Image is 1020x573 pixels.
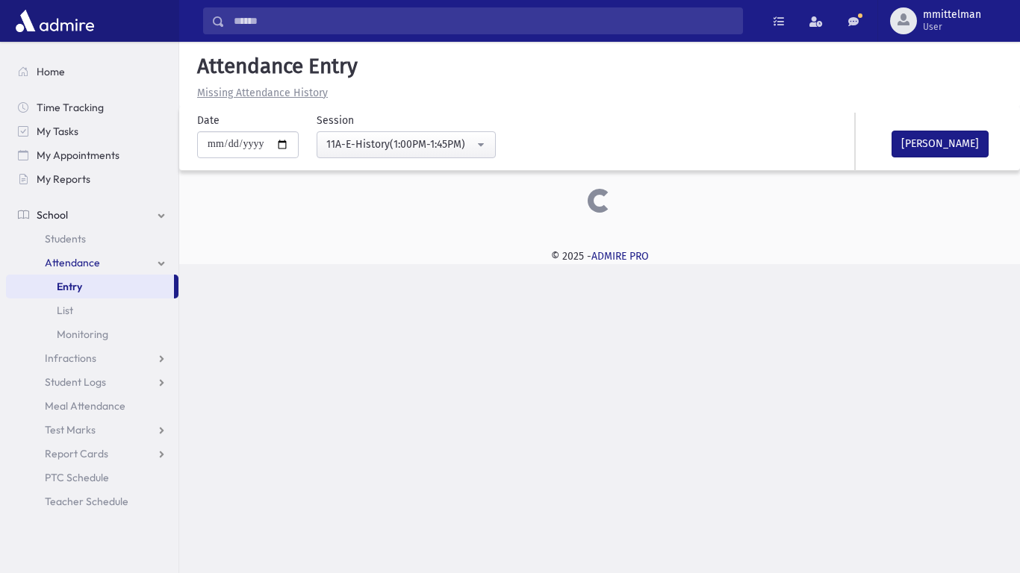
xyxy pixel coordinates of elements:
[45,471,109,484] span: PTC Schedule
[37,208,68,222] span: School
[225,7,742,34] input: Search
[6,143,178,167] a: My Appointments
[6,298,178,322] a: List
[923,9,981,21] span: mmittelman
[317,131,496,158] button: 11A-E-History(1:00PM-1:45PM)
[45,447,108,460] span: Report Cards
[57,304,73,317] span: List
[45,351,96,365] span: Infractions
[6,489,178,513] a: Teacher Schedule
[6,203,178,227] a: School
[6,466,178,489] a: PTC Schedule
[37,172,90,186] span: My Reports
[45,399,125,413] span: Meal Attendance
[191,87,328,99] a: Missing Attendance History
[37,65,65,78] span: Home
[57,280,82,293] span: Entry
[6,60,178,84] a: Home
[45,495,128,508] span: Teacher Schedule
[6,442,178,466] a: Report Cards
[6,251,178,275] a: Attendance
[45,375,106,389] span: Student Logs
[197,113,220,128] label: Date
[45,256,100,269] span: Attendance
[45,423,96,436] span: Test Marks
[6,227,178,251] a: Students
[197,87,328,99] u: Missing Attendance History
[892,131,989,157] button: [PERSON_NAME]
[317,113,354,128] label: Session
[6,394,178,418] a: Meal Attendance
[326,137,474,152] div: 11A-E-History(1:00PM-1:45PM)
[191,54,1008,79] h5: Attendance Entry
[45,232,86,245] span: Students
[923,21,981,33] span: User
[6,275,174,298] a: Entry
[6,95,178,119] a: Time Tracking
[12,6,98,36] img: AdmirePro
[37,101,104,114] span: Time Tracking
[6,370,178,394] a: Student Logs
[57,328,108,341] span: Monitoring
[591,250,649,263] a: ADMIRE PRO
[6,418,178,442] a: Test Marks
[37,125,78,138] span: My Tasks
[6,119,178,143] a: My Tasks
[6,322,178,346] a: Monitoring
[37,148,119,162] span: My Appointments
[6,167,178,191] a: My Reports
[6,346,178,370] a: Infractions
[203,248,996,264] div: © 2025 -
